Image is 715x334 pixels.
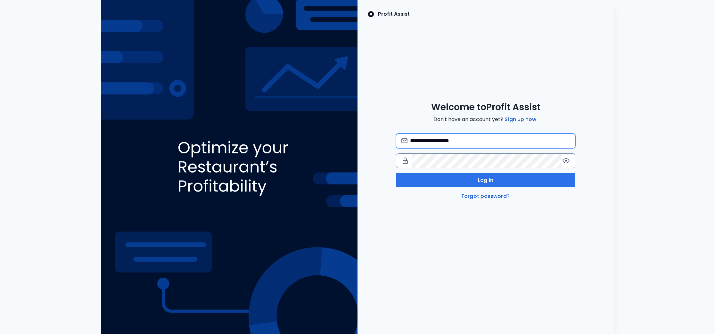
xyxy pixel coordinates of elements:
img: SpotOn Logo [368,10,374,18]
a: Forgot password? [460,192,511,200]
span: Log in [478,176,493,184]
span: Welcome to Profit Assist [431,102,540,113]
a: Sign up now [503,116,538,123]
button: Log in [396,173,575,187]
img: email [401,138,407,143]
span: Don't have an account yet? [433,116,538,123]
p: Profit Assist [378,10,410,18]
